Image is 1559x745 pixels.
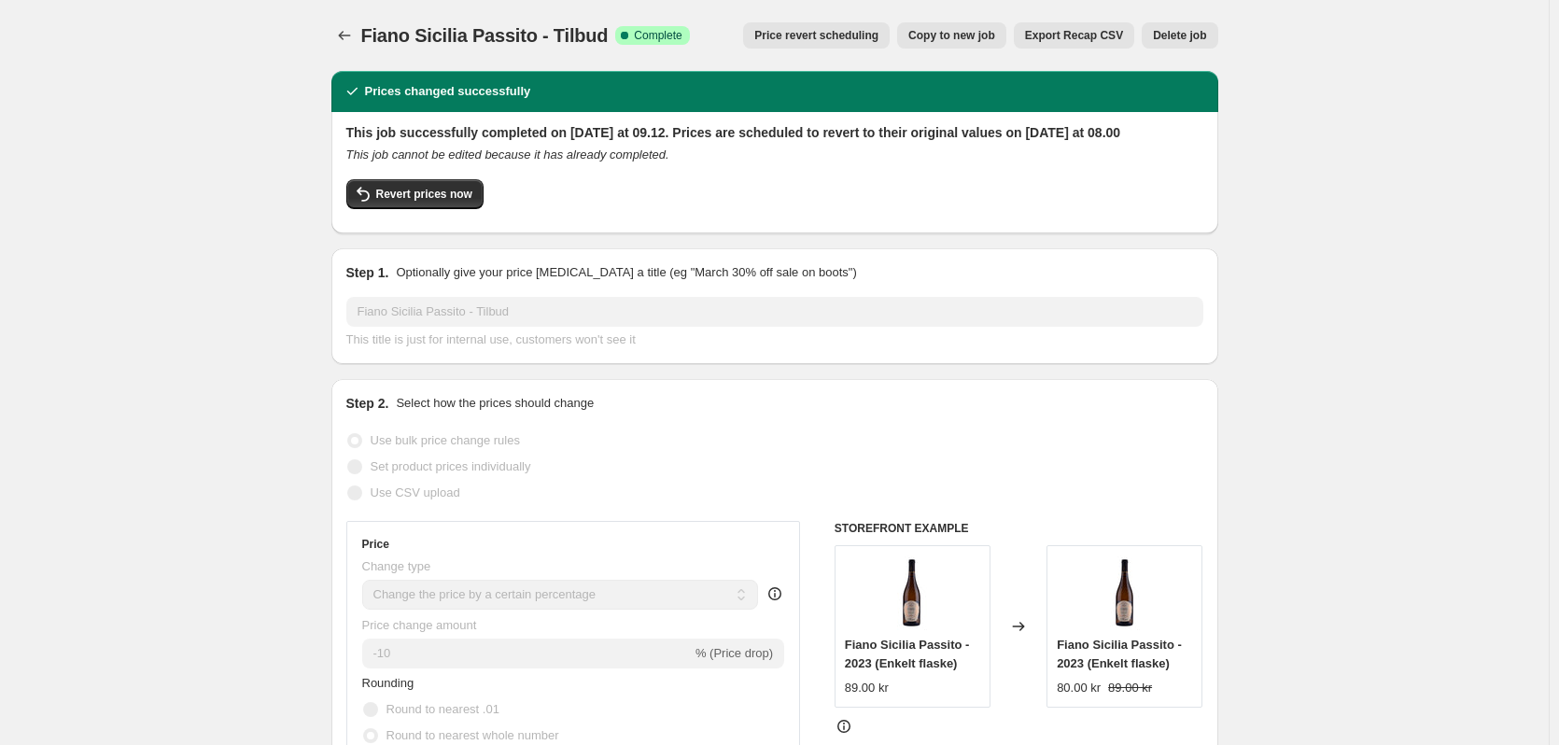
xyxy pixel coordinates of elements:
span: Use CSV upload [371,485,460,499]
div: help [765,584,784,603]
span: Copy to new job [908,28,995,43]
span: Change type [362,559,431,573]
span: Price change amount [362,618,477,632]
h2: This job successfully completed on [DATE] at 09.12. Prices are scheduled to revert to their origi... [346,123,1203,142]
div: 89.00 kr [845,679,889,697]
span: Round to nearest whole number [386,728,559,742]
div: 80.00 kr [1057,679,1101,697]
button: Export Recap CSV [1014,22,1134,49]
p: Optionally give your price [MEDICAL_DATA] a title (eg "March 30% off sale on boots") [396,263,856,282]
button: Price revert scheduling [743,22,890,49]
h6: STOREFRONT EXAMPLE [835,521,1203,536]
span: Price revert scheduling [754,28,878,43]
span: Complete [634,28,681,43]
button: Revert prices now [346,179,484,209]
h2: Step 2. [346,394,389,413]
h3: Price [362,537,389,552]
span: Fiano Sicilia Passito - Tilbud [361,25,609,46]
span: Use bulk price change rules [371,433,520,447]
input: -15 [362,639,692,668]
span: Rounding [362,676,414,690]
span: Fiano Sicilia Passito - 2023 (Enkelt flaske) [1057,638,1182,670]
button: Delete job [1142,22,1217,49]
h2: Step 1. [346,263,389,282]
img: FianoSiciliaPassito-2023_r1220_80x.jpg [875,555,949,630]
i: This job cannot be edited because it has already completed. [346,148,669,162]
input: 30% off holiday sale [346,297,1203,327]
button: Copy to new job [897,22,1006,49]
button: Price change jobs [331,22,358,49]
span: Round to nearest .01 [386,702,499,716]
h2: Prices changed successfully [365,82,531,101]
span: This title is just for internal use, customers won't see it [346,332,636,346]
strike: 89.00 kr [1108,679,1152,697]
p: Select how the prices should change [396,394,594,413]
span: Revert prices now [376,187,472,202]
span: Export Recap CSV [1025,28,1123,43]
img: FianoSiciliaPassito-2023_r1220_80x.jpg [1088,555,1162,630]
span: Delete job [1153,28,1206,43]
span: % (Price drop) [695,646,773,660]
span: Set product prices individually [371,459,531,473]
span: Fiano Sicilia Passito - 2023 (Enkelt flaske) [845,638,970,670]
